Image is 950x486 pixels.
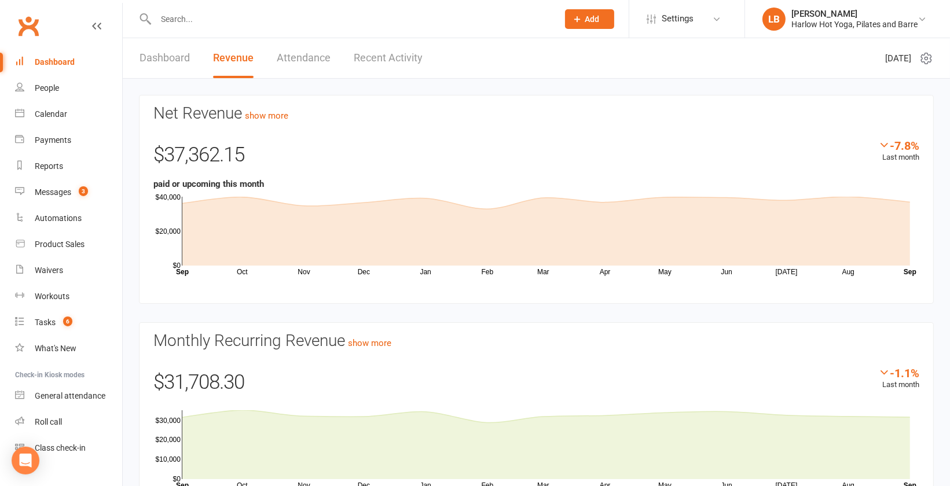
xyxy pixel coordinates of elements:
[35,266,63,275] div: Waivers
[35,213,82,223] div: Automations
[15,49,122,75] a: Dashboard
[35,83,59,93] div: People
[15,179,122,205] a: Messages 3
[35,135,71,145] div: Payments
[35,240,85,249] div: Product Sales
[878,139,919,152] div: -7.8%
[12,447,39,474] div: Open Intercom Messenger
[15,257,122,283] a: Waivers
[662,6,694,32] span: Settings
[35,187,71,197] div: Messages
[35,417,62,426] div: Roll call
[585,14,600,24] span: Add
[15,310,122,336] a: Tasks 6
[153,105,919,123] h3: Net Revenue
[15,383,122,409] a: General attendance kiosk mode
[885,51,911,65] span: [DATE]
[152,11,550,27] input: Search...
[153,179,264,189] strong: paid or upcoming this month
[245,111,288,121] a: show more
[878,366,919,379] div: -1.1%
[15,75,122,101] a: People
[35,57,75,67] div: Dashboard
[15,409,122,435] a: Roll call
[35,161,63,171] div: Reports
[153,139,919,177] div: $37,362.15
[15,283,122,310] a: Workouts
[35,292,69,301] div: Workouts
[878,139,919,164] div: Last month
[153,366,919,404] div: $31,708.30
[354,38,423,78] a: Recent Activity
[791,9,918,19] div: [PERSON_NAME]
[35,318,56,327] div: Tasks
[14,12,43,41] a: Clubworx
[762,8,786,31] div: LB
[15,435,122,461] a: Class kiosk mode
[791,19,918,30] div: Harlow Hot Yoga, Pilates and Barre
[63,316,72,326] span: 6
[15,231,122,257] a: Product Sales
[213,38,254,78] a: Revenue
[277,38,331,78] a: Attendance
[878,366,919,391] div: Last month
[140,38,190,78] a: Dashboard
[35,443,86,452] div: Class check-in
[15,336,122,362] a: What's New
[15,101,122,127] a: Calendar
[79,186,88,196] span: 3
[35,344,76,353] div: What's New
[565,9,614,29] button: Add
[15,205,122,231] a: Automations
[35,391,105,400] div: General attendance
[153,332,919,350] h3: Monthly Recurring Revenue
[348,338,391,348] a: show more
[15,127,122,153] a: Payments
[15,153,122,179] a: Reports
[35,109,67,119] div: Calendar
